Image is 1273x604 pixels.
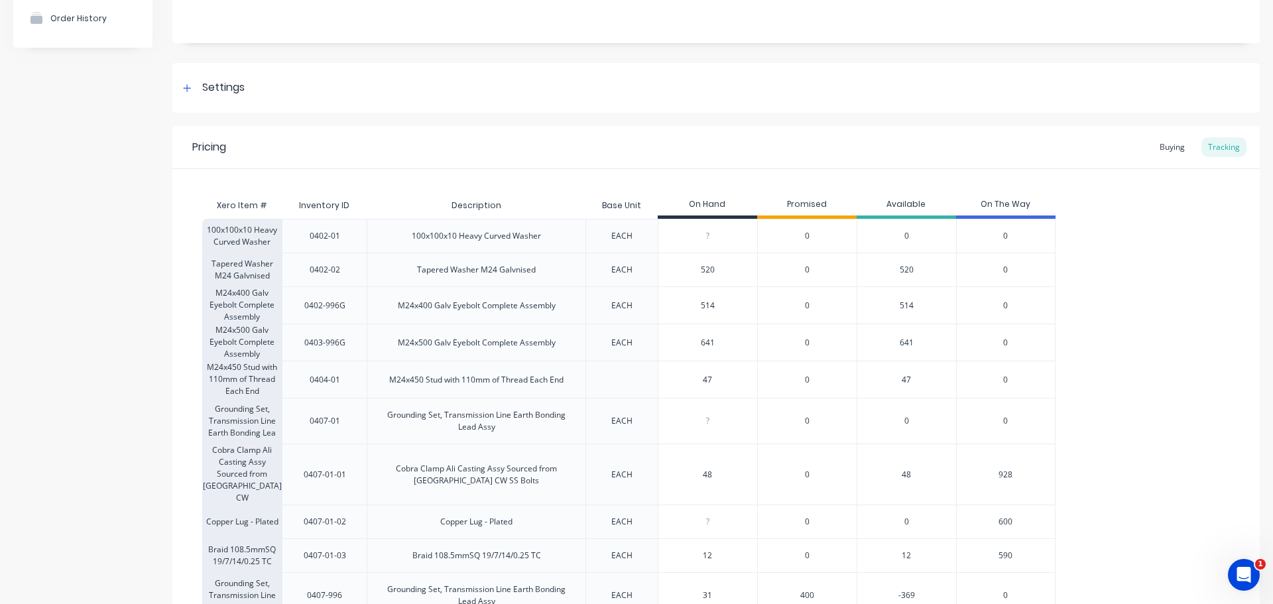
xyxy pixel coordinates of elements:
div: M24x400 Galv Eyebolt Complete Assembly [398,300,556,312]
div: M24x400 Galv Eyebolt Complete Assembly [202,286,282,324]
div: M24x500 Galv Eyebolt Complete Assembly [202,324,282,361]
div: EACH [611,300,633,312]
div: Cobra Clamp Ali Casting Assy Sourced from [GEOGRAPHIC_DATA] CW SS Bolts [378,463,575,487]
span: 0 [805,264,810,276]
span: 0 [805,374,810,386]
div: 514 [857,286,956,324]
div: 0404-01 [310,374,340,386]
div: 0407-01-01 [304,469,346,481]
span: 590 [999,550,1012,562]
div: Description [441,189,512,222]
span: 0 [1003,589,1008,601]
div: 12 [658,539,757,572]
div: M24x450 Stud with 110mm of Thread Each End [202,361,282,398]
div: 0407-996 [307,589,342,601]
span: 0 [805,516,810,528]
div: Grounding Set, Transmission Line Earth Bonding Lead Assy [378,409,575,433]
span: 0 [1003,415,1008,427]
div: 100x100x10 Heavy Curved Washer [202,219,282,253]
span: 0 [805,300,810,312]
div: ? [658,219,757,253]
div: 47 [857,361,956,398]
div: ? [658,505,757,538]
div: Order History [50,13,107,23]
div: 641 [658,326,757,359]
div: 0407-01-02 [304,516,346,528]
div: Copper Lug - Plated [202,505,282,538]
div: 520 [857,253,956,286]
div: Base Unit [591,189,652,222]
div: 0 [857,505,956,538]
span: 0 [1003,374,1008,386]
button: Order History [13,1,152,34]
div: Tapered Washer M24 Galvnised [417,264,536,276]
div: On The Way [956,192,1056,219]
span: 0 [805,230,810,242]
div: EACH [611,415,633,427]
div: 514 [658,289,757,322]
span: 0 [805,550,810,562]
div: On Hand [658,192,757,219]
div: 12 [857,538,956,572]
div: 0407-01-03 [304,550,346,562]
div: ? [658,404,757,438]
span: 0 [805,415,810,427]
div: EACH [611,516,633,528]
span: 600 [999,516,1012,528]
div: Tracking [1201,137,1246,157]
div: Settings [202,80,245,96]
div: EACH [611,550,633,562]
div: 0403-996G [304,337,345,349]
div: EACH [611,230,633,242]
div: 100x100x10 Heavy Curved Washer [412,230,541,242]
span: 0 [805,337,810,349]
div: 0402-996G [304,300,345,312]
div: Promised [757,192,857,219]
span: 0 [1003,230,1008,242]
div: 520 [658,253,757,286]
div: M24x450 Stud with 110mm of Thread Each End [389,374,564,386]
div: Copper Lug - Plated [440,516,513,528]
div: M24x500 Galv Eyebolt Complete Assembly [398,337,556,349]
span: 400 [800,589,814,601]
div: EACH [611,469,633,481]
div: 641 [857,324,956,361]
div: 0402-01 [310,230,340,242]
span: 0 [1003,300,1008,312]
div: Available [857,192,956,219]
div: EACH [611,589,633,601]
div: 0 [857,219,956,253]
div: EACH [611,337,633,349]
div: Tapered Washer M24 Galvnised [202,253,282,286]
div: 0 [857,398,956,444]
span: 0 [1003,264,1008,276]
div: Xero Item # [202,192,282,219]
div: 48 [857,444,956,505]
span: 0 [805,469,810,481]
div: Inventory ID [288,189,360,222]
div: EACH [611,264,633,276]
div: Braid 108.5mmSQ 19/7/14/0.25 TC [202,538,282,572]
div: 48 [658,458,757,491]
iframe: Intercom live chat [1228,559,1260,591]
div: 47 [658,363,757,396]
div: Braid 108.5mmSQ 19/7/14/0.25 TC [412,550,541,562]
div: Grounding Set, Transmission Line Earth Bonding Lea [202,398,282,444]
div: Pricing [192,139,226,155]
div: Buying [1153,137,1191,157]
span: 928 [999,469,1012,481]
div: 0402-02 [310,264,340,276]
span: 0 [1003,337,1008,349]
div: 0407-01 [310,415,340,427]
span: 1 [1255,559,1266,570]
div: Cobra Clamp Ali Casting Assy Sourced from [GEOGRAPHIC_DATA] CW [202,444,282,505]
